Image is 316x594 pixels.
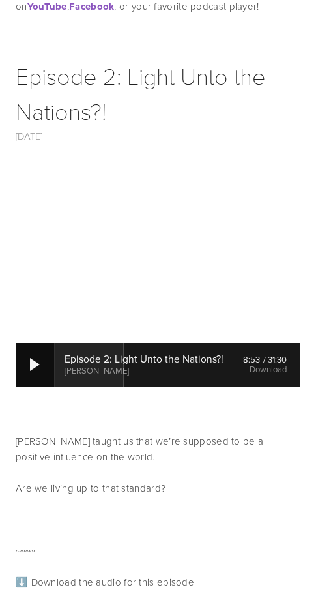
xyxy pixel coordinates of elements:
a: Download [250,363,287,375]
iframe: <br/> [16,168,300,328]
p: [PERSON_NAME] taught us that we’re supposed to be a positive influence on the world. [16,434,300,465]
a: Episode 2: Light Unto the Nations?! [16,59,266,126]
a: [DATE] [16,129,43,143]
p: Are we living up to that standard? [16,481,300,496]
p: ~~~~ [16,543,300,559]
